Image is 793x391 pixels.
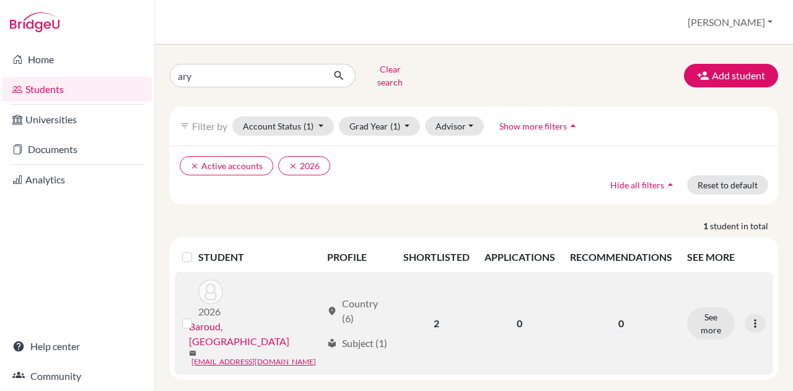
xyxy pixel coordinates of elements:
button: Clear search [356,59,424,92]
th: STUDENT [198,242,319,272]
i: arrow_drop_up [567,120,579,132]
td: 2 [396,272,477,375]
span: local_library [327,338,337,348]
a: Documents [2,137,152,162]
span: location_on [327,306,337,316]
div: Subject (1) [327,336,387,351]
i: clear [190,162,199,170]
button: Reset to default [687,175,768,195]
button: clearActive accounts [180,156,273,175]
p: 2026 [198,304,223,319]
a: Analytics [2,167,152,192]
td: 0 [477,272,563,375]
button: Hide all filtersarrow_drop_up [600,175,687,195]
a: Universities [2,107,152,132]
button: clear2026 [278,156,330,175]
th: SEE MORE [680,242,773,272]
a: [EMAIL_ADDRESS][DOMAIN_NAME] [191,356,316,367]
p: 0 [570,316,672,331]
i: arrow_drop_up [664,178,677,191]
a: Baroud, [GEOGRAPHIC_DATA] [189,319,321,349]
img: Bridge-U [10,12,59,32]
span: (1) [390,121,400,131]
span: (1) [304,121,313,131]
span: Show more filters [499,121,567,131]
th: PROFILE [320,242,396,272]
button: See more [687,307,735,340]
span: Hide all filters [610,180,664,190]
button: [PERSON_NAME] [682,11,778,34]
th: APPLICATIONS [477,242,563,272]
button: Grad Year(1) [339,116,421,136]
i: filter_list [180,121,190,131]
div: Country (6) [327,296,388,326]
a: Help center [2,334,152,359]
img: Baroud, Aryana [198,279,223,304]
a: Community [2,364,152,389]
th: RECOMMENDATIONS [563,242,680,272]
i: clear [289,162,297,170]
th: SHORTLISTED [396,242,477,272]
button: Account Status(1) [232,116,334,136]
button: Advisor [425,116,484,136]
a: Students [2,77,152,102]
strong: 1 [703,219,710,232]
a: Home [2,47,152,72]
span: mail [189,349,196,357]
span: student in total [710,219,778,232]
input: Find student by name... [170,64,323,87]
button: Show more filtersarrow_drop_up [489,116,590,136]
button: Add student [684,64,778,87]
span: Filter by [192,120,227,132]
